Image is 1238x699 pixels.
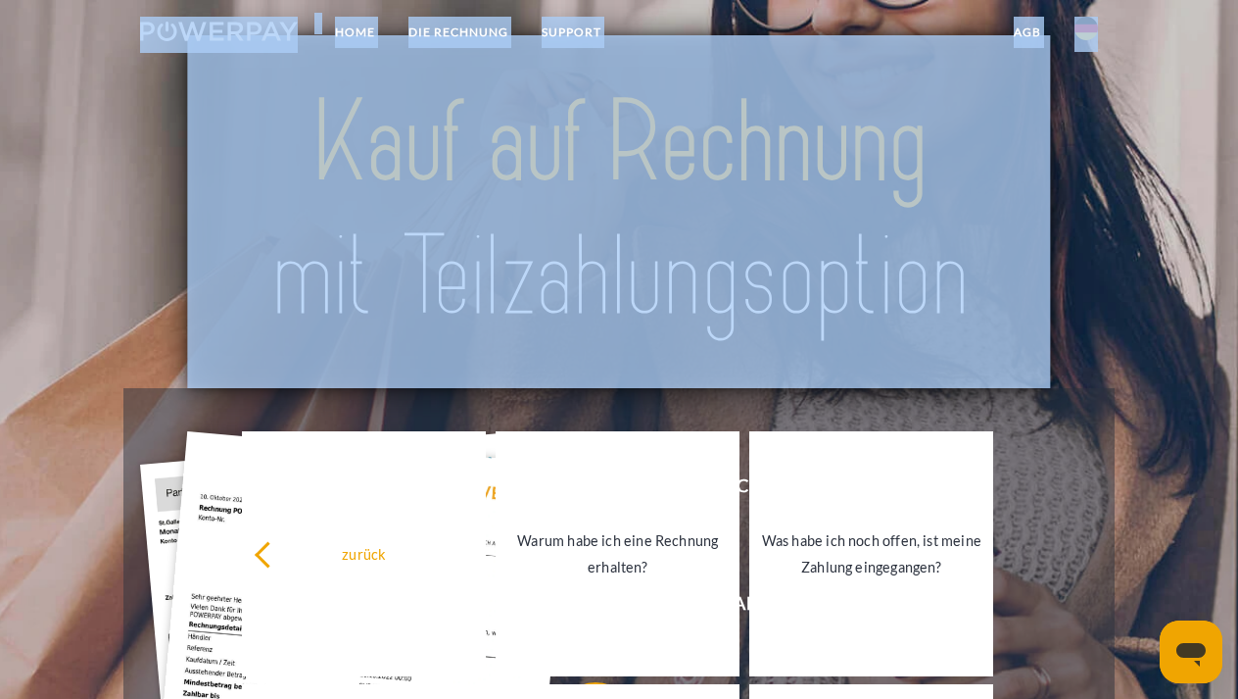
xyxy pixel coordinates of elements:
iframe: Schaltfläche zum Öffnen des Messaging-Fensters [1160,621,1222,683]
img: logo-powerpay-white.svg [140,22,298,41]
img: title-powerpay_de.svg [187,70,1050,351]
img: de [1074,17,1098,40]
div: zurück [254,540,474,567]
div: Was habe ich noch offen, ist meine Zahlung eingegangen? [761,527,981,580]
a: agb [997,15,1058,50]
a: SUPPORT [525,15,618,50]
div: Warum habe ich eine Rechnung erhalten? [507,527,728,580]
a: Was habe ich noch offen, ist meine Zahlung eingegangen? [749,431,993,676]
a: DIE RECHNUNG [392,15,525,50]
a: Home [318,15,392,50]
